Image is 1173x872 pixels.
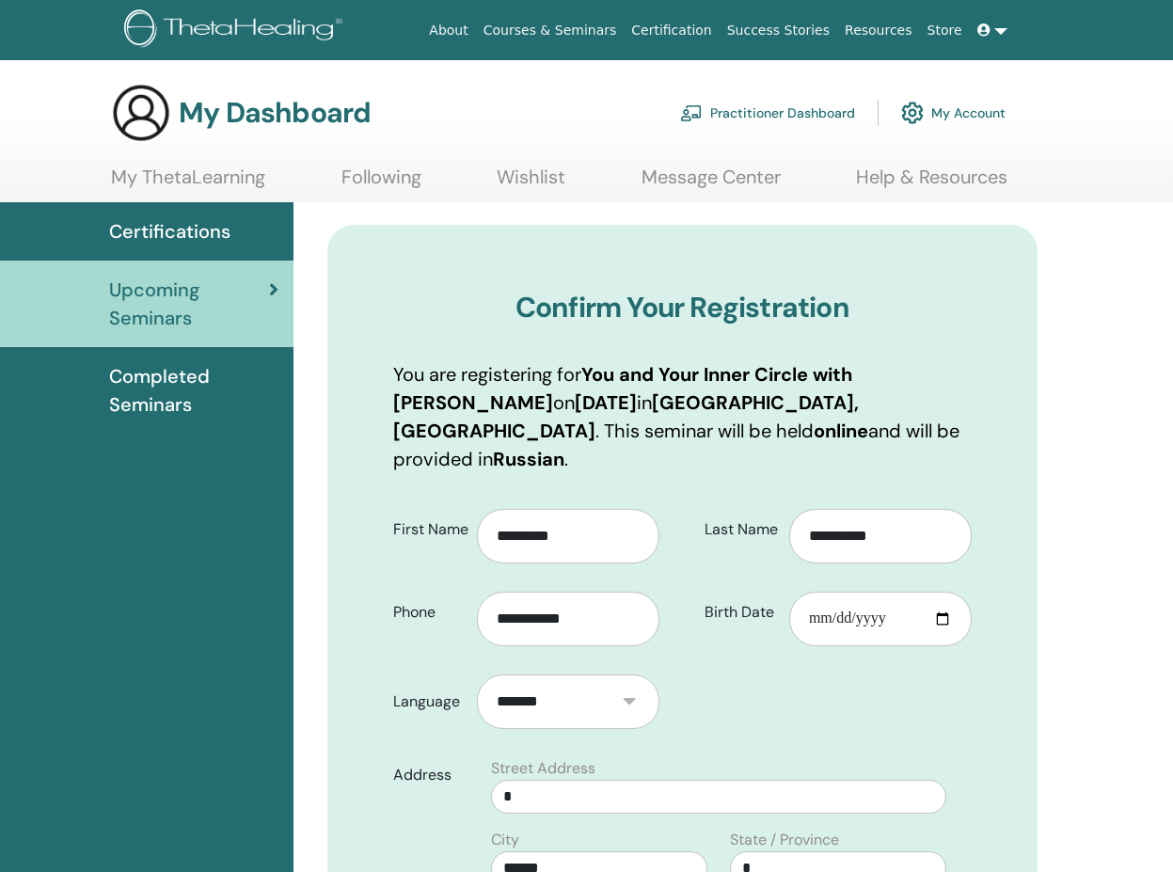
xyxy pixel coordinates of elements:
h3: Confirm Your Registration [393,291,972,325]
a: About [421,13,475,48]
img: generic-user-icon.jpg [111,83,171,143]
label: Street Address [491,757,595,780]
span: Completed Seminars [109,362,278,419]
a: Courses & Seminars [476,13,625,48]
label: Phone [379,595,478,630]
a: Practitioner Dashboard [680,92,855,134]
b: online [814,419,868,443]
b: Russian [493,447,564,471]
label: Birth Date [690,595,789,630]
label: City [491,829,519,851]
a: Help & Resources [856,166,1007,202]
span: Upcoming Seminars [109,276,269,332]
span: Certifications [109,217,230,246]
a: Store [920,13,970,48]
label: Address [379,757,481,793]
a: Success Stories [720,13,837,48]
img: logo.png [124,9,349,52]
a: My ThetaLearning [111,166,265,202]
a: Resources [837,13,920,48]
a: My Account [901,92,1006,134]
label: First Name [379,512,478,547]
img: cog.svg [901,97,924,129]
label: State / Province [730,829,839,851]
a: Message Center [642,166,781,202]
a: Wishlist [497,166,565,202]
a: Certification [624,13,719,48]
label: Last Name [690,512,789,547]
b: [DATE] [575,390,637,415]
h3: My Dashboard [179,96,371,130]
a: Following [341,166,421,202]
label: Language [379,684,478,720]
p: You are registering for on in . This seminar will be held and will be provided in . [393,360,972,473]
b: You and Your Inner Circle with [PERSON_NAME] [393,362,852,415]
img: chalkboard-teacher.svg [680,104,703,121]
